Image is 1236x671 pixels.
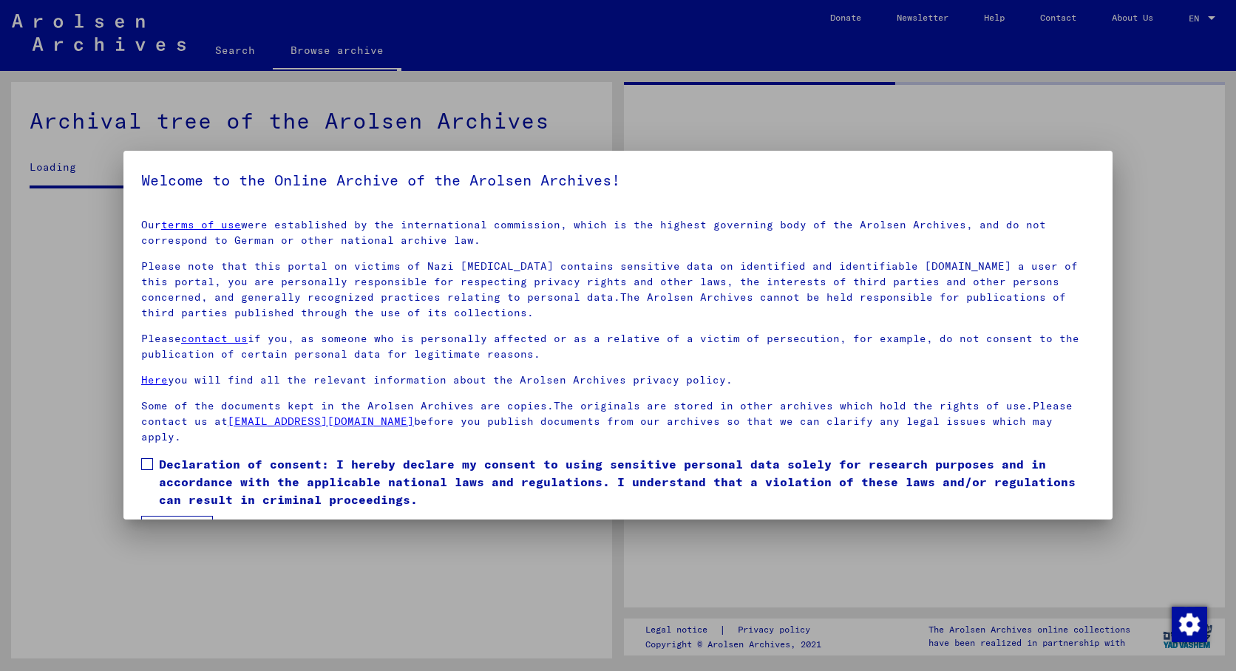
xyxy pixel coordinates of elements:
[141,259,1095,321] p: Please note that this portal on victims of Nazi [MEDICAL_DATA] contains sensitive data on identif...
[161,218,241,231] a: terms of use
[141,217,1095,248] p: Our were established by the international commission, which is the highest governing body of the ...
[181,332,248,345] a: contact us
[141,331,1095,362] p: Please if you, as someone who is personally affected or as a relative of a victim of persecution,...
[141,168,1095,192] h5: Welcome to the Online Archive of the Arolsen Archives!
[141,398,1095,445] p: Some of the documents kept in the Arolsen Archives are copies.The originals are stored in other a...
[1172,607,1207,642] img: Change consent
[228,415,414,428] a: [EMAIL_ADDRESS][DOMAIN_NAME]
[159,455,1095,508] span: Declaration of consent: I hereby declare my consent to using sensitive personal data solely for r...
[141,516,213,544] button: I agree
[141,373,168,386] a: Here
[141,372,1095,388] p: you will find all the relevant information about the Arolsen Archives privacy policy.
